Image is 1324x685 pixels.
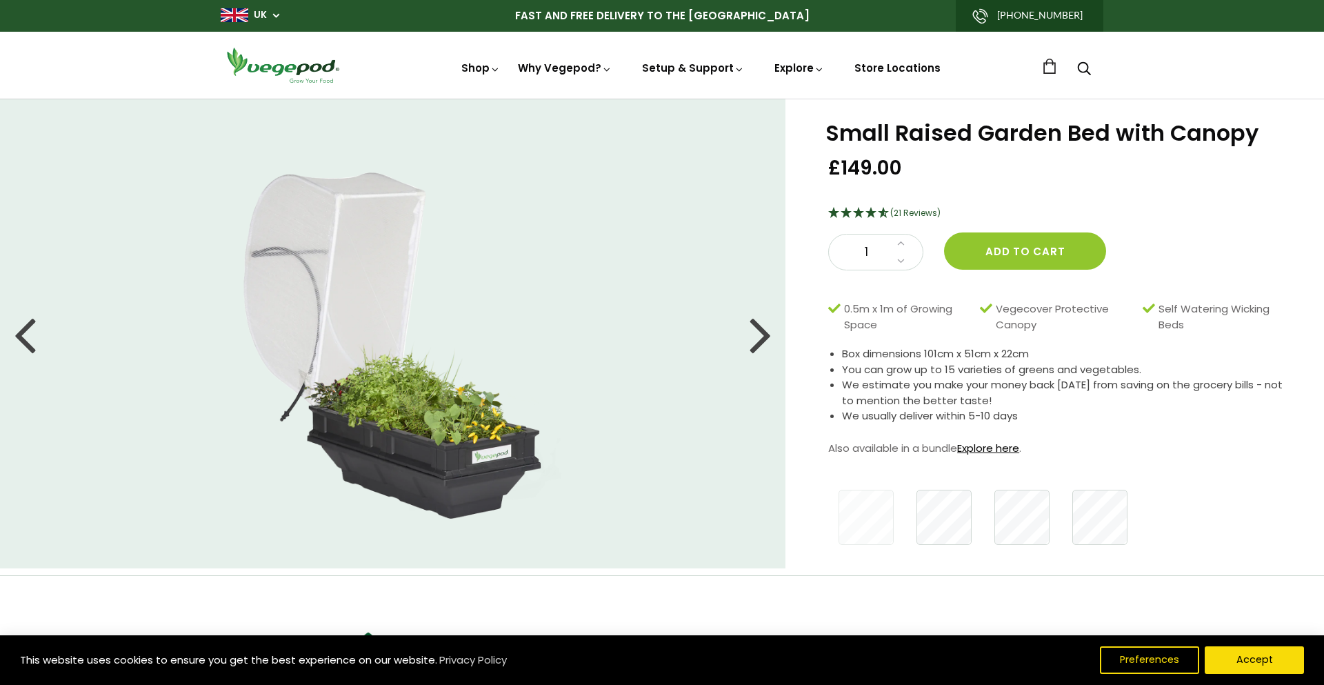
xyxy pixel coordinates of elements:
[221,46,345,85] img: Vegepod
[461,61,500,75] a: Shop
[854,61,941,75] a: Store Locations
[957,441,1019,455] a: Explore here
[842,377,1290,408] li: We estimate you make your money back [DATE] from saving on the grocery bills - not to mention the...
[221,8,248,22] img: gb_large.png
[20,653,437,667] span: This website uses cookies to ensure you get the best experience on our website.
[828,205,1290,223] div: 4.71 Stars - 21 Reviews
[1100,646,1199,674] button: Preferences
[518,61,612,75] a: Why Vegepod?
[842,362,1290,378] li: You can grow up to 15 varieties of greens and vegetables.
[944,232,1106,270] button: Add to cart
[842,346,1290,362] li: Box dimensions 101cm x 51cm x 22cm
[828,438,1290,459] p: Also available in a bundle .
[642,61,744,75] a: Setup & Support
[254,8,267,22] a: UK
[1077,63,1091,77] a: Search
[842,408,1290,424] li: We usually deliver within 5-10 days
[843,244,890,261] span: 1
[774,61,824,75] a: Explore
[437,648,509,673] a: Privacy Policy (opens in a new tab)
[1205,646,1304,674] button: Accept
[1158,301,1283,332] span: Self Watering Wicking Beds
[893,235,909,252] a: Increase quantity by 1
[890,207,941,219] span: (21 Reviews)
[828,155,902,181] span: £149.00
[844,301,973,332] span: 0.5m x 1m of Growing Space
[996,301,1136,332] span: Vegecover Protective Canopy
[825,122,1290,144] h1: Small Raised Garden Bed with Canopy
[893,252,909,270] a: Decrease quantity by 1
[212,144,574,524] img: Small Raised Garden Bed with Canopy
